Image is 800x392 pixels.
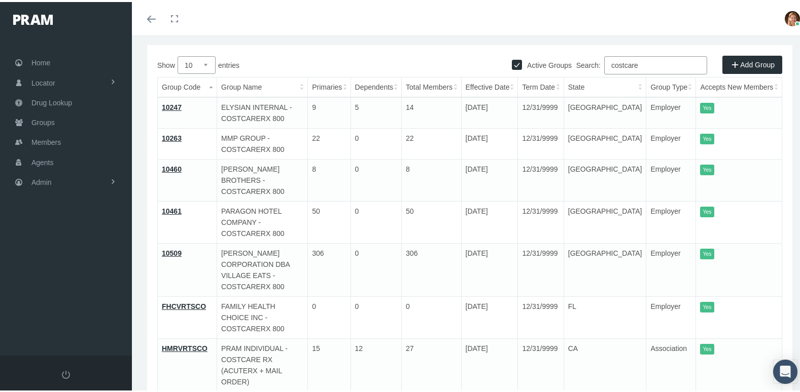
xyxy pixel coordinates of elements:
th: Total Members: activate to sort column ascending [402,75,461,96]
span: Agents [31,151,54,170]
td: 0 [351,242,402,295]
input: Search: [604,54,707,72]
td: 14 [402,95,461,127]
th: Primaries: activate to sort column ascending [308,75,351,96]
td: Employer [646,242,696,295]
itemstyle: Yes [700,163,714,173]
td: PARAGON HOTEL COMPANY - COSTCARERX 800 [217,200,308,242]
span: Locator [31,71,55,91]
div: Open Intercom Messenger [773,358,797,382]
a: 10460 [162,163,182,171]
td: Employer [646,95,696,127]
td: 306 [308,242,351,295]
td: 12/31/9999 [518,242,564,295]
a: Add Group [722,54,782,72]
td: 9 [308,95,351,127]
itemstyle: Yes [700,132,714,142]
a: 10247 [162,101,182,109]
td: [PERSON_NAME] CORPORATION DBA VILLAGE EATS - COSTCARERX 800 [217,242,308,295]
td: Employer [646,158,696,200]
td: 22 [402,127,461,158]
td: 50 [402,200,461,242]
td: 12/31/9999 [518,95,564,127]
itemstyle: Yes [700,247,714,257]
itemstyle: Yes [700,205,714,215]
td: [DATE] [461,242,518,295]
itemstyle: Yes [700,101,714,111]
span: Home [31,51,50,70]
td: 12/31/9999 [518,295,564,337]
label: Search: [576,54,707,72]
td: 0 [308,295,351,337]
a: 10263 [162,132,182,140]
td: [GEOGRAPHIC_DATA] [564,95,646,127]
th: Group Code: activate to sort column descending [158,75,217,96]
td: CA [564,337,646,390]
td: 306 [402,242,461,295]
td: 0 [351,158,402,200]
td: 5 [351,95,402,127]
a: HMRVRTSCO [162,342,207,350]
td: [DATE] [461,337,518,390]
td: 8 [308,158,351,200]
a: FHCVRTSCO [162,300,206,308]
td: [DATE] [461,295,518,337]
th: State: activate to sort column ascending [564,75,646,96]
th: Effective Date: activate to sort column ascending [461,75,518,96]
select: Showentries [178,54,216,72]
td: 50 [308,200,351,242]
span: Drug Lookup [31,91,72,110]
td: Association [646,337,696,390]
td: [GEOGRAPHIC_DATA] [564,127,646,158]
a: 10509 [162,247,182,255]
td: FL [564,295,646,337]
td: Employer [646,127,696,158]
td: 12/31/9999 [518,200,564,242]
td: 12 [351,337,402,390]
td: 0 [351,295,402,337]
td: 22 [308,127,351,158]
td: [GEOGRAPHIC_DATA] [564,200,646,242]
td: FAMILY HEALTH CHOICE INC - COSTCARERX 800 [217,295,308,337]
td: 0 [402,295,461,337]
td: ELYSIAN INTERNAL - COSTCARERX 800 [217,95,308,127]
itemstyle: Yes [700,342,714,352]
itemstyle: Yes [700,300,714,310]
td: [GEOGRAPHIC_DATA] [564,242,646,295]
td: 27 [402,337,461,390]
th: Group Type: activate to sort column ascending [646,75,696,96]
td: [DATE] [461,95,518,127]
label: Show entries [157,54,470,72]
th: Accepts New Members: activate to sort column ascending [696,75,782,96]
td: [DATE] [461,200,518,242]
img: PRAM_20_x_78.png [13,13,53,23]
th: Dependents: activate to sort column ascending [351,75,402,96]
td: 12/31/9999 [518,158,564,200]
td: 12/31/9999 [518,127,564,158]
td: 0 [351,127,402,158]
td: MMP GROUP - COSTCARERX 800 [217,127,308,158]
td: 0 [351,200,402,242]
td: 15 [308,337,351,390]
td: Employer [646,200,696,242]
td: [PERSON_NAME] BROTHERS - COSTCARERX 800 [217,158,308,200]
td: [DATE] [461,158,518,200]
img: S_Profile_Picture_3.jpg [785,9,800,24]
th: Group Name: activate to sort column ascending [217,75,308,96]
td: 8 [402,158,461,200]
td: 12/31/9999 [518,337,564,390]
th: Term Date: activate to sort column ascending [518,75,564,96]
td: [DATE] [461,127,518,158]
td: Employer [646,295,696,337]
span: Groups [31,111,55,130]
td: PRAM INDIVIDUAL - COSTCARE RX (ACUTERX + MAIL ORDER) [217,337,308,390]
label: Active Groups [522,58,572,69]
span: Members [31,131,61,150]
a: 10461 [162,205,182,213]
td: [GEOGRAPHIC_DATA] [564,158,646,200]
span: Admin [31,171,52,190]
